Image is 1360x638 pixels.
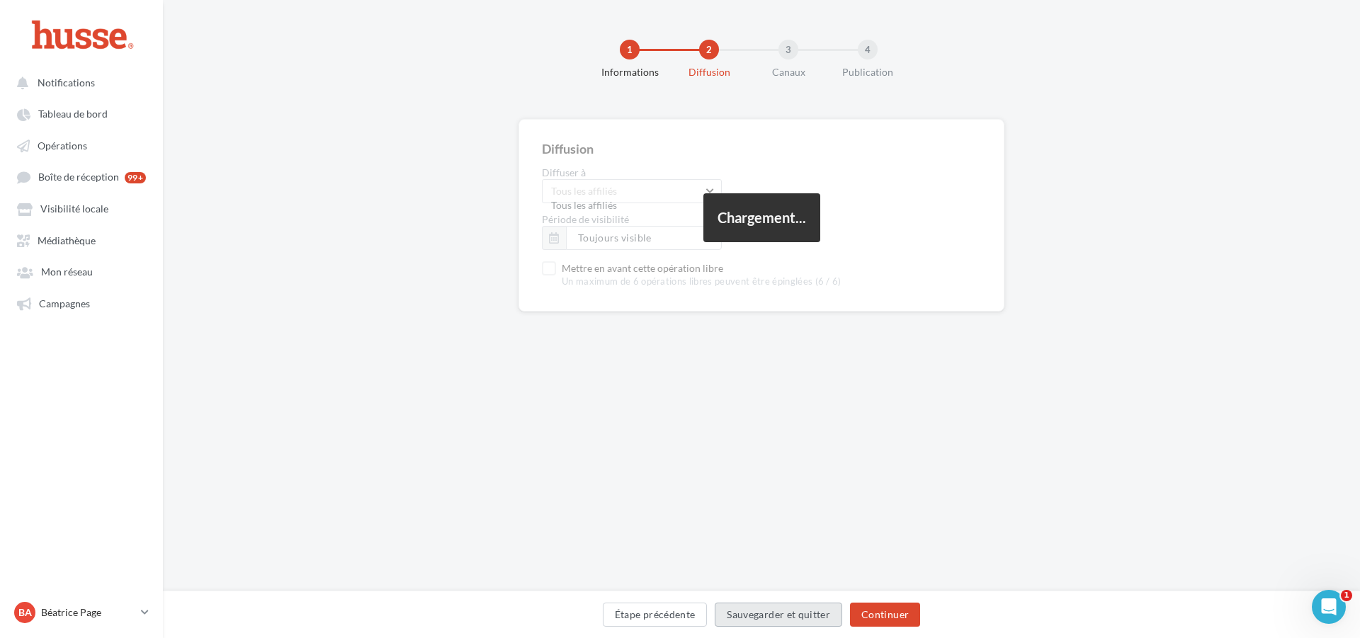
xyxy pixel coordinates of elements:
div: Chargement... [703,193,820,242]
div: Informations [584,65,675,79]
a: Ba Béatrice Page [11,599,152,626]
span: Ba [18,605,32,620]
span: Campagnes [39,297,90,309]
span: Notifications [38,76,95,89]
span: Boîte de réception [38,171,119,183]
div: 2 [699,40,719,59]
span: 1 [1341,590,1352,601]
a: Boîte de réception 99+ [8,164,154,190]
iframe: Intercom live chat [1312,590,1346,624]
a: Visibilité locale [8,195,154,221]
button: Sauvegarder et quitter [715,603,842,627]
span: Opérations [38,139,87,152]
a: Mon réseau [8,258,154,284]
button: Étape précédente [603,603,708,627]
button: Continuer [850,603,920,627]
button: Notifications [8,69,149,95]
span: Visibilité locale [40,203,108,215]
span: Tableau de bord [38,108,108,120]
div: 1 [620,40,640,59]
div: Canaux [743,65,834,79]
a: Médiathèque [8,227,154,253]
a: Tableau de bord [8,101,154,126]
div: 4 [858,40,878,59]
span: Mon réseau [41,266,93,278]
div: Diffusion [664,65,754,79]
div: ' [542,142,981,288]
p: Béatrice Page [41,605,135,620]
a: Opérations [8,132,154,158]
div: 3 [778,40,798,59]
div: 99+ [125,172,146,183]
span: Médiathèque [38,234,96,246]
a: Campagnes [8,290,154,316]
div: Publication [822,65,913,79]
